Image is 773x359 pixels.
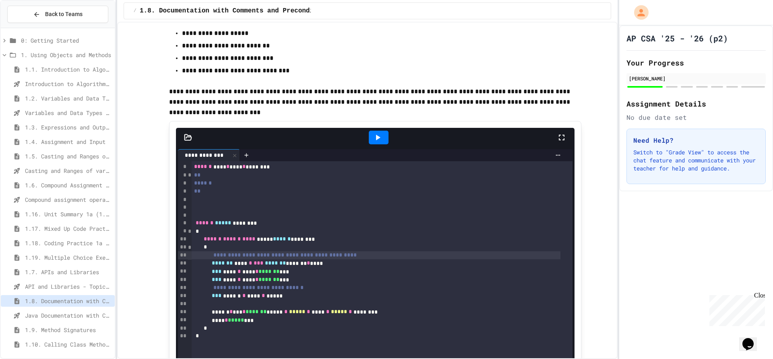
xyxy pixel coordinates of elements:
span: 1.8. Documentation with Comments and Preconditions [25,297,112,305]
p: Switch to "Grade View" to access the chat feature and communicate with your teacher for help and ... [633,148,759,172]
span: 1.2. Variables and Data Types [25,94,112,103]
span: 1. Using Objects and Methods [21,51,112,59]
span: 1.4. Assignment and Input [25,137,112,146]
span: 1.18. Coding Practice 1a (1.1-1.6) [25,239,112,247]
h3: Need Help? [633,135,759,145]
iframe: chat widget [739,327,765,351]
span: 1.9. Method Signatures [25,326,112,334]
h1: AP CSA '25 - '26 (p2) [626,33,728,44]
h2: Assignment Details [626,98,766,109]
span: 1.6. Compound Assignment Operators [25,181,112,189]
span: 1.1. Introduction to Algorithms, Programming, and Compilers [25,65,112,74]
span: 1.17. Mixed Up Code Practice 1.1-1.6 [25,224,112,233]
span: / [134,8,136,14]
div: My Account [626,3,651,22]
span: Java Documentation with Comments - Topic 1.8 [25,311,112,320]
div: No due date set [626,113,766,122]
span: 1.10. Calling Class Methods [25,340,112,349]
iframe: chat widget [706,292,765,326]
span: Introduction to Algorithms, Programming, and Compilers [25,80,112,88]
span: 1.19. Multiple Choice Exercises for Unit 1a (1.1-1.6) [25,253,112,262]
span: 1.7. APIs and Libraries [25,268,112,276]
span: Casting and Ranges of variables - Quiz [25,166,112,175]
span: 1.5. Casting and Ranges of Values [25,152,112,160]
span: 1.3. Expressions and Output [New] [25,123,112,131]
span: Back to Teams [45,10,83,18]
span: 1.8. Documentation with Comments and Preconditions [140,6,333,16]
h2: Your Progress [626,57,766,68]
span: Compound assignment operators - Quiz [25,195,112,204]
span: API and Libraries - Topic 1.7 [25,282,112,291]
span: 0: Getting Started [21,36,112,45]
div: [PERSON_NAME] [629,75,763,82]
span: Variables and Data Types - Quiz [25,109,112,117]
span: 1.16. Unit Summary 1a (1.1-1.6) [25,210,112,218]
div: Chat with us now!Close [3,3,56,51]
button: Back to Teams [7,6,108,23]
